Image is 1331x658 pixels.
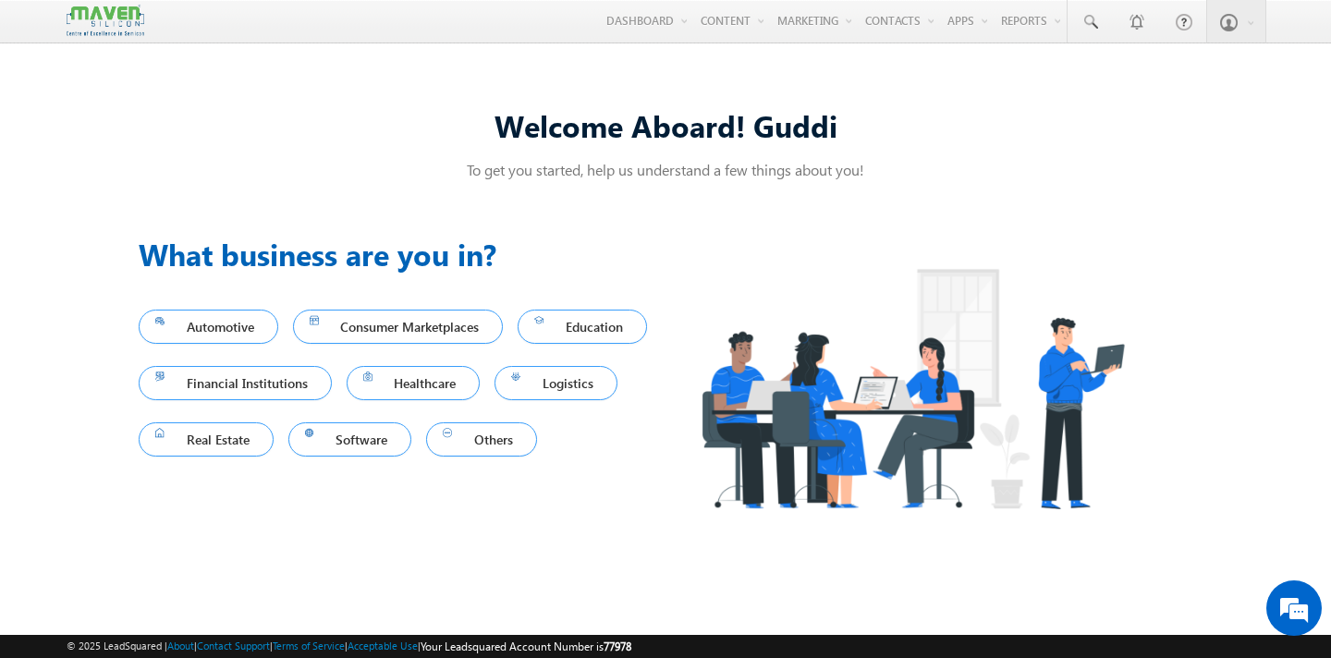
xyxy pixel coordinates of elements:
[511,371,601,396] span: Logistics
[348,640,418,652] a: Acceptable Use
[310,314,487,339] span: Consumer Marketplaces
[139,232,665,276] h3: What business are you in?
[197,640,270,652] a: Contact Support
[139,105,1192,145] div: Welcome Aboard! Guddi
[155,427,257,452] span: Real Estate
[67,5,144,37] img: Custom Logo
[363,371,464,396] span: Healthcare
[155,314,262,339] span: Automotive
[604,640,631,653] span: 77978
[421,640,631,653] span: Your Leadsquared Account Number is
[534,314,630,339] span: Education
[443,427,520,452] span: Others
[305,427,396,452] span: Software
[139,160,1192,179] p: To get you started, help us understand a few things about you!
[167,640,194,652] a: About
[273,640,345,652] a: Terms of Service
[155,371,315,396] span: Financial Institutions
[665,232,1159,545] img: Industry.png
[67,638,631,655] span: © 2025 LeadSquared | | | | |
